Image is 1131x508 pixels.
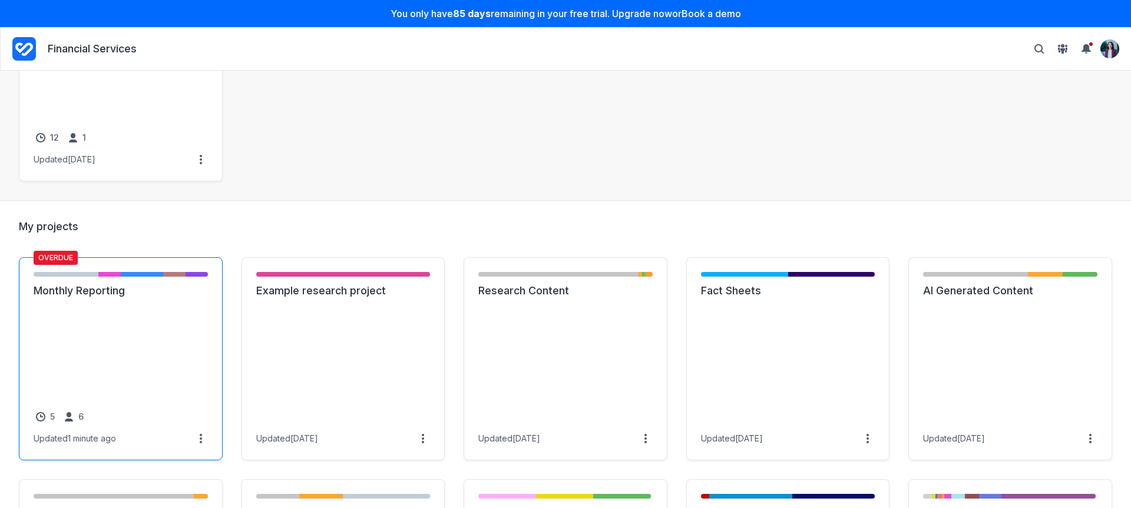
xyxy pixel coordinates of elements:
[34,251,78,265] span: Overdue
[923,284,1097,298] a: AI Generated Content
[1053,39,1072,58] button: View People & Groups
[62,410,86,424] a: 6
[256,284,431,298] a: Example research project
[701,284,875,298] a: Fact Sheets
[34,154,95,165] div: Updated [DATE]
[453,8,491,19] strong: 85 days
[1077,39,1100,58] summary: View Notifications
[478,284,653,298] a: Research Content
[66,131,88,145] a: 1
[701,433,763,444] div: Updated [DATE]
[256,433,318,444] div: Updated [DATE]
[34,131,61,145] a: 12
[19,220,1112,234] h2: My projects
[923,433,985,444] div: Updated [DATE]
[1030,39,1049,58] button: Toggle search bar
[7,7,1124,20] p: You only have remaining in your free trial. Upgrade now or Book a demo
[34,284,208,298] a: Monthly Reporting
[12,35,36,63] a: Project Dashboard
[1100,39,1119,58] img: Your avatar
[478,433,540,444] div: Updated [DATE]
[1100,39,1119,58] summary: View profile menu
[34,410,57,424] a: 5
[48,42,137,57] p: Financial Services
[34,433,116,444] div: Updated 1 minute ago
